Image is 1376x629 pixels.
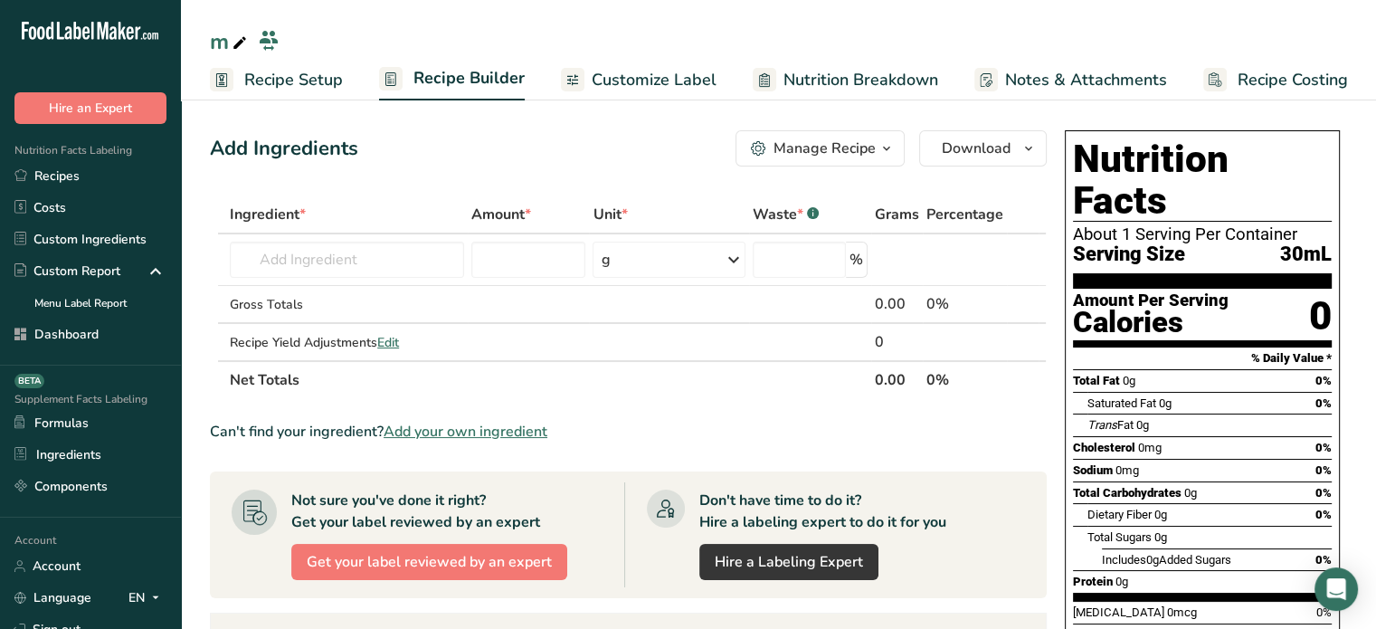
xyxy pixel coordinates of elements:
span: Total Fat [1073,374,1120,387]
span: Fat [1087,418,1134,432]
span: Nutrition Breakdown [783,68,938,92]
div: 0 [1309,292,1332,340]
input: Add Ingredient [230,242,464,278]
button: Manage Recipe [735,130,905,167]
a: Language [14,582,91,614]
div: Amount Per Serving [1073,292,1229,310]
span: 0mg [1115,463,1139,477]
div: Add Ingredients [210,134,358,164]
div: 0% [926,293,1003,315]
span: 0g [1123,374,1135,387]
i: Trans [1087,418,1117,432]
th: Net Totals [226,360,871,398]
span: 0mcg [1167,605,1197,619]
a: Recipe Setup [210,60,343,100]
span: Serving Size [1073,243,1185,266]
button: Hire an Expert [14,92,166,124]
span: Ingredient [230,204,306,225]
div: Waste [753,204,819,225]
span: 0g [1115,575,1128,588]
div: 0.00 [875,293,919,315]
span: 0g [1136,418,1149,432]
div: Not sure you've done it right? Get your label reviewed by an expert [291,490,540,533]
div: About 1 Serving Per Container [1073,225,1332,243]
div: BETA [14,374,44,388]
span: Recipe Setup [244,68,343,92]
span: Edit [377,334,399,351]
span: 0% [1315,441,1332,454]
span: Percentage [926,204,1003,225]
span: Saturated Fat [1087,396,1156,410]
span: Customize Label [592,68,716,92]
div: EN [128,587,166,609]
div: g [601,249,610,271]
span: 0% [1315,396,1332,410]
span: 0% [1315,486,1332,500]
span: Grams [875,204,919,225]
div: Manage Recipe [773,138,876,159]
span: 0% [1315,463,1332,477]
div: m [210,25,251,58]
th: 0% [923,360,1007,398]
span: [MEDICAL_DATA] [1073,605,1164,619]
button: Get your label reviewed by an expert [291,544,567,580]
span: 0g [1146,553,1159,567]
span: Amount [471,204,531,225]
div: 0 [875,331,919,353]
span: 0% [1315,374,1332,387]
a: Nutrition Breakdown [753,60,938,100]
a: Hire a Labeling Expert [699,544,878,580]
button: Download [919,130,1047,167]
span: Recipe Builder [413,66,525,91]
div: Open Intercom Messenger [1314,567,1358,611]
div: Calories [1073,310,1229,336]
span: Get your label reviewed by an expert [307,551,552,573]
div: Gross Totals [230,295,464,314]
span: Sodium [1073,463,1113,477]
section: % Daily Value * [1073,348,1332,369]
div: Recipe Yield Adjustments [230,333,464,352]
span: 0% [1315,553,1332,567]
span: Unit [593,204,627,225]
span: 0mg [1138,441,1162,454]
span: Notes & Attachments [1005,68,1167,92]
span: Total Sugars [1087,530,1152,544]
div: Can't find your ingredient? [210,421,1047,443]
span: Add your own ingredient [384,421,547,443]
span: Recipe Costing [1238,68,1348,92]
a: Recipe Builder [379,58,525,101]
a: Recipe Costing [1203,60,1348,100]
span: 0g [1184,486,1197,500]
span: Cholesterol [1073,441,1135,454]
span: 30mL [1280,243,1332,266]
div: Don't have time to do it? Hire a labeling expert to do it for you [699,490,946,533]
h1: Nutrition Facts [1073,138,1332,222]
span: Dietary Fiber [1087,508,1152,521]
a: Notes & Attachments [974,60,1167,100]
span: 0% [1316,605,1332,619]
span: 0g [1159,396,1172,410]
span: Protein [1073,575,1113,588]
th: 0.00 [871,360,923,398]
div: Custom Report [14,262,120,281]
a: Customize Label [561,60,716,100]
span: 0g [1154,530,1167,544]
span: Download [942,138,1011,159]
span: Total Carbohydrates [1073,486,1181,500]
span: Includes Added Sugars [1102,553,1231,567]
span: 0% [1315,508,1332,521]
span: 0g [1154,508,1167,521]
